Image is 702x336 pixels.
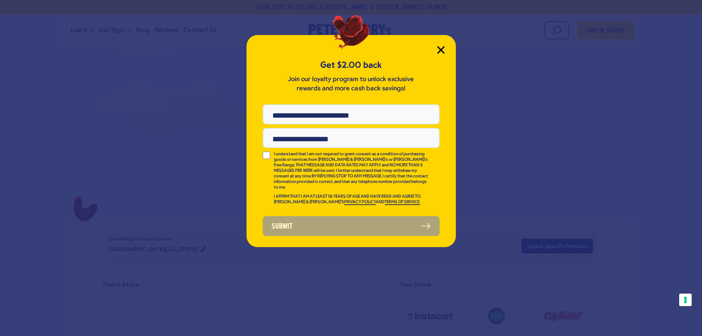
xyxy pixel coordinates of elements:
button: Submit [263,216,440,236]
button: Close Modal [437,46,445,54]
input: I understand that I am not required to grant consent as a condition of purchasing goods or servic... [263,152,270,159]
a: TERMS OF SERVICE. [385,200,420,205]
button: Your consent preferences for tracking technologies [679,294,692,306]
p: Join our loyalty program to unlock exclusive rewards and more cash back savings! [287,75,416,93]
a: PRIVACY POLICY [344,200,376,205]
p: I understand that I am not required to grant consent as a condition of purchasing goods or servic... [274,152,429,190]
p: I AFFIRM THAT I AM AT LEAST 18 YEARS OF AGE AND HAVE READ AND AGREE TO [PERSON_NAME] & [PERSON_NA... [274,194,429,205]
h5: Get $2.00 back [263,59,440,71]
